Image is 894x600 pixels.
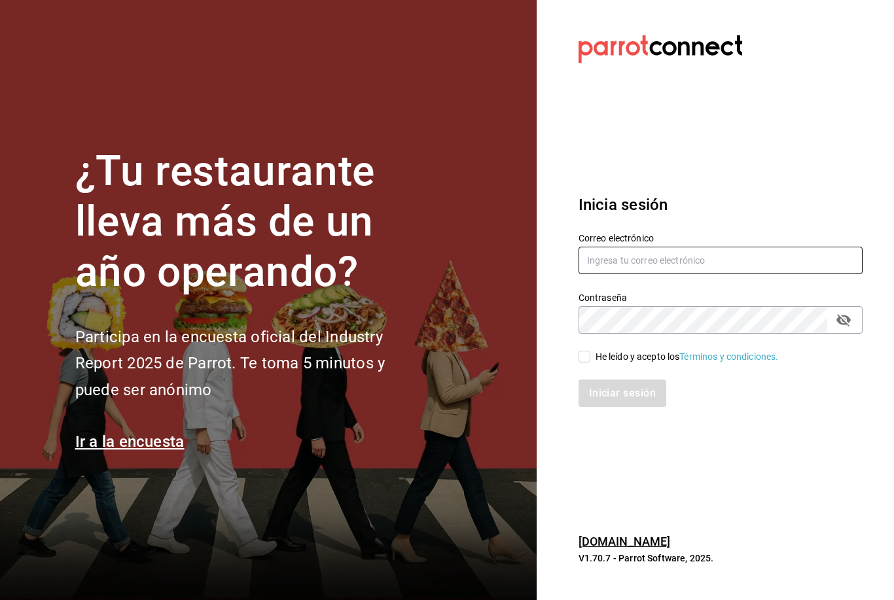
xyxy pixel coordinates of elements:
a: [DOMAIN_NAME] [579,535,671,548]
div: He leído y acepto los [596,350,779,364]
label: Correo electrónico [579,234,863,243]
button: passwordField [832,309,855,331]
a: Términos y condiciones. [679,351,778,362]
p: V1.70.7 - Parrot Software, 2025. [579,552,863,565]
a: Ir a la encuesta [75,432,185,451]
h1: ¿Tu restaurante lleva más de un año operando? [75,147,429,297]
h3: Inicia sesión [579,193,863,217]
label: Contraseña [579,293,863,302]
input: Ingresa tu correo electrónico [579,247,863,274]
h2: Participa en la encuesta oficial del Industry Report 2025 de Parrot. Te toma 5 minutos y puede se... [75,324,429,404]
